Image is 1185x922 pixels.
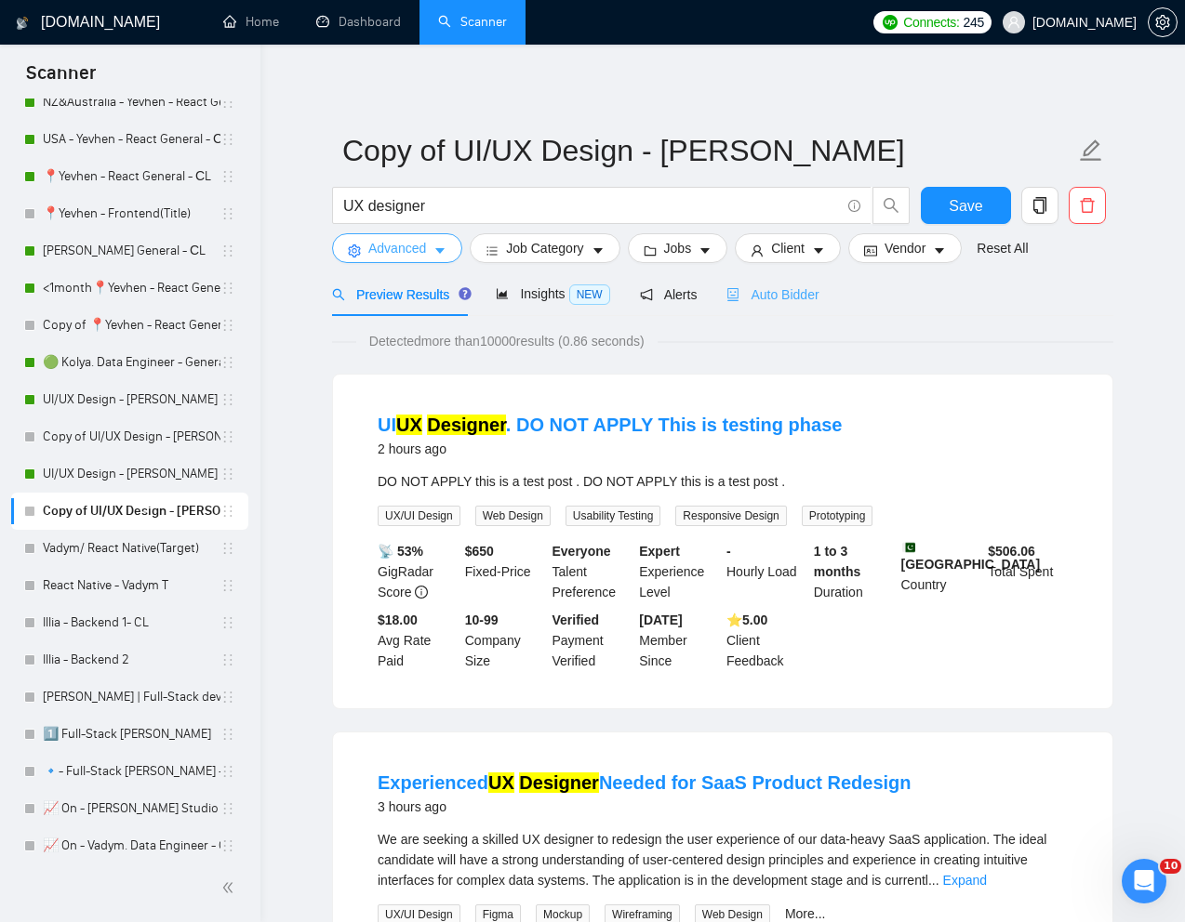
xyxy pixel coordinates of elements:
[220,429,235,444] span: holder
[11,121,248,158] li: USA - Yevhen - React General - СL
[332,288,345,301] span: search
[628,233,728,263] button: folderJobscaret-down
[1070,197,1105,214] span: delete
[928,873,939,888] span: ...
[348,244,361,257] span: setting
[374,610,461,671] div: Avg Rate Paid
[43,455,220,493] a: UI/UX Design - [PERSON_NAME]
[396,415,422,435] mark: UX
[11,493,248,530] li: Copy of UI/UX Design - Natalia
[378,829,1068,890] div: We are seeking a skilled UX designer to redesign the user experience of our data-heavy SaaS appli...
[592,244,605,257] span: caret-down
[461,541,549,602] div: Fixed-Price
[11,270,248,307] li: <1month📍Yevhen - React General - СL
[949,194,982,217] span: Save
[11,344,248,381] li: 🟢 Kolya. Data Engineer - General
[220,615,235,630] span: holder
[342,127,1075,174] input: Scanner name...
[220,801,235,816] span: holder
[771,238,805,258] span: Client
[553,544,611,559] b: Everyone
[378,415,842,435] a: UIUX Designer. DO NOT APPLY This is testing phase
[1022,197,1058,214] span: copy
[11,753,248,790] li: 🔹- Full-Stack Dmytro Mach - CL
[11,84,248,121] li: NZ&Australia - Yevhen - React General - СL
[43,827,220,864] a: 📈 On - Vadym. Data Engineer - General
[465,544,494,559] b: $ 650
[639,544,680,559] b: Expert
[810,541,898,602] div: Duration
[43,530,220,567] a: Vadym/ React Native(Target)
[883,15,898,30] img: upwork-logo.png
[723,610,810,671] div: Client Feedback
[675,506,786,526] span: Responsive Design
[726,612,767,627] b: ⭐️ 5.00
[43,381,220,418] a: UI/UX Design - [PERSON_NAME]
[332,233,462,263] button: settingAdvancedcaret-down
[566,506,660,526] span: Usability Testing
[984,541,1072,602] div: Total Spent
[812,244,825,257] span: caret-down
[43,344,220,381] a: 🟢 Kolya. Data Engineer - General
[470,233,619,263] button: barsJob Categorycaret-down
[332,287,466,302] span: Preview Results
[496,287,509,300] span: area-chart
[11,307,248,344] li: Copy of 📍Yevhen - React General - СL
[11,232,248,270] li: ANTON - React General - СL
[802,506,873,526] span: Prototyping
[43,232,220,270] a: [PERSON_NAME] General - СL
[457,285,473,302] div: Tooltip anchor
[1148,7,1178,37] button: setting
[848,200,860,212] span: info-circle
[1148,15,1178,30] a: setting
[427,415,505,435] mark: Designer
[726,287,819,302] span: Auto Bidder
[368,238,426,258] span: Advanced
[1021,187,1059,224] button: copy
[726,288,739,301] span: robot
[644,244,657,257] span: folder
[356,331,658,351] span: Detected more than 10000 results (0.86 seconds)
[220,578,235,593] span: holder
[549,610,636,671] div: Payment Verified
[11,827,248,864] li: 📈 On - Vadym. Data Engineer - General
[11,678,248,716] li: Illia Soroka | Full-Stack dev
[316,14,401,30] a: dashboardDashboard
[11,381,248,418] li: UI/UX Design - Mariana Derevianko
[43,753,220,790] a: 🔹- Full-Stack [PERSON_NAME] - CL
[343,194,840,217] input: Search Freelance Jobs...
[901,541,1041,572] b: [GEOGRAPHIC_DATA]
[43,158,220,195] a: 📍Yevhen - React General - СL
[438,14,507,30] a: searchScanner
[43,307,220,344] a: Copy of 📍Yevhen - React General - СL
[43,567,220,604] a: React Native - Vadym T
[378,438,842,460] div: 2 hours ago
[11,716,248,753] li: 1️⃣ Full-Stack Dmytro Mach
[723,541,810,602] div: Hourly Load
[1069,187,1106,224] button: delete
[902,541,915,554] img: 🇵🇰
[43,790,220,827] a: 📈 On - [PERSON_NAME] Studio
[11,418,248,455] li: Copy of UI/UX Design - Mariana Derevianko
[378,772,912,793] a: ExperiencedUX DesignerNeeded for SaaS Product Redesign
[221,878,240,897] span: double-left
[639,612,682,627] b: [DATE]
[220,392,235,407] span: holder
[378,796,912,818] div: 3 hours ago
[699,244,712,257] span: caret-down
[735,233,841,263] button: userClientcaret-down
[640,288,653,301] span: notification
[43,716,220,753] a: 1️⃣ Full-Stack [PERSON_NAME]
[848,233,962,263] button: idcardVendorcaret-down
[43,493,220,530] a: Copy of UI/UX Design - [PERSON_NAME]
[220,318,235,333] span: holder
[378,471,1068,492] div: DO NOT APPLY this is a test post . DO NOT APPLY this is a test post .
[433,244,446,257] span: caret-down
[378,506,460,526] span: UX/UI Design
[1079,138,1103,163] span: edit
[43,270,220,307] a: <1month📍Yevhen - React General - СL
[977,238,1028,258] a: Reset All
[11,530,248,567] li: Vadym/ React Native(Target)
[872,187,910,224] button: search
[933,244,946,257] span: caret-down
